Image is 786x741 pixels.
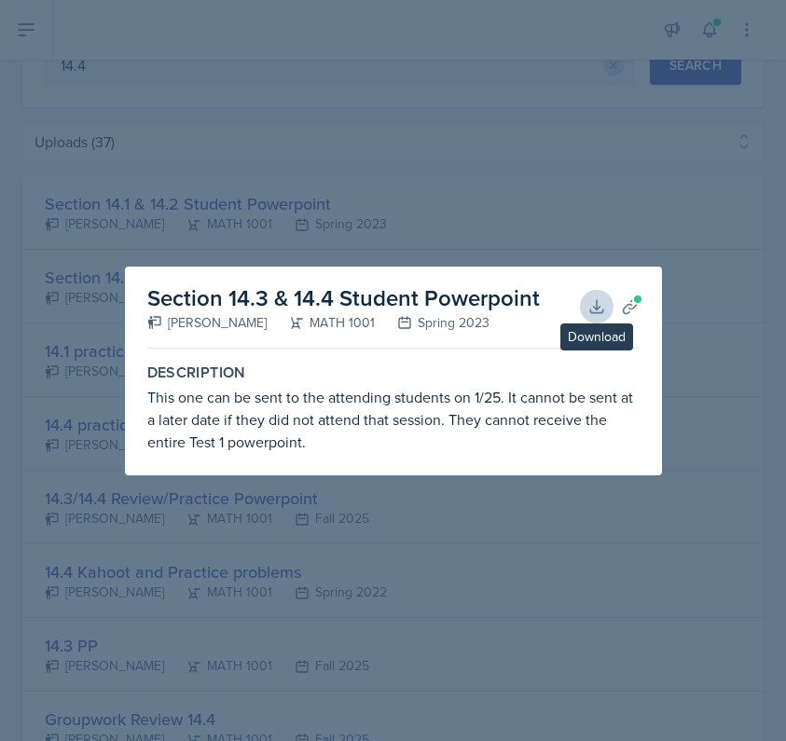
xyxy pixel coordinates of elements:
[267,313,375,333] div: MATH 1001
[147,313,267,333] div: [PERSON_NAME]
[147,364,640,382] label: Description
[147,281,540,315] h2: Section 14.3 & 14.4 Student Powerpoint
[580,290,614,323] button: Download
[147,386,640,453] div: This one can be sent to the attending students on 1/25. It cannot be sent at a later date if they...
[375,313,490,333] div: Spring 2023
